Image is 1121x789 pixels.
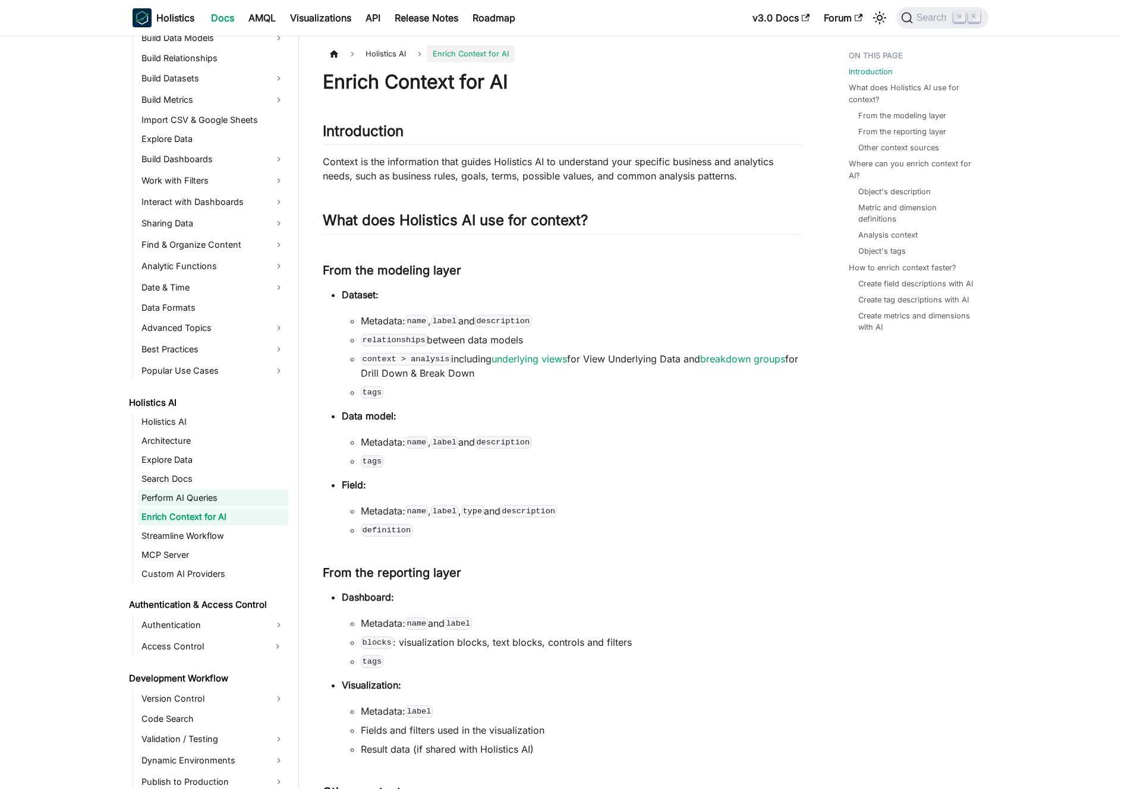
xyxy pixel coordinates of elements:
[465,8,522,27] a: Roadmap
[361,504,801,518] li: Metadata: , , and
[138,361,288,380] a: Popular Use Cases
[138,299,288,316] a: Data Formats
[361,353,451,365] code: context > analysis
[138,318,288,337] a: Advanced Topics
[156,11,194,25] b: Holistics
[405,705,433,717] code: label
[492,353,567,365] a: underlying views
[858,202,977,225] a: Metric and dimension definitions
[361,655,383,667] code: tags
[361,314,801,328] li: Metadata: , and
[858,278,973,289] a: Create field descriptions with AI
[405,617,428,629] code: name
[431,505,458,517] code: label
[896,7,988,29] button: Search (Command+K)
[138,278,288,297] a: Date & Time
[361,524,412,536] code: definition
[858,245,906,257] a: Object's tags
[283,8,358,27] a: Visualizations
[361,435,801,449] li: Metadata: , and
[968,12,980,23] kbd: K
[358,8,388,27] a: API
[475,436,531,448] code: description
[121,36,299,789] nav: Docs sidebar
[138,452,288,468] a: Explore Data
[858,142,939,153] a: Other context sources
[361,742,801,756] li: Result data (if shared with Holistics AI)
[138,131,288,147] a: Explore Data
[138,214,288,233] a: Sharing Data
[125,597,288,613] a: Authentication & Access Control
[913,12,954,23] span: Search
[361,386,383,398] code: tags
[125,394,288,411] a: Holistics AI
[267,637,288,656] button: Expand sidebar category 'Access Control'
[138,711,288,727] a: Code Search
[870,8,889,27] button: Switch between dark and light mode (currently light mode)
[138,235,288,254] a: Find & Organize Content
[138,414,288,430] a: Holistics AI
[858,294,969,305] a: Create tag descriptions with AI
[953,12,965,23] kbd: ⌘
[138,689,288,708] a: Version Control
[138,751,288,770] a: Dynamic Environments
[323,263,801,278] h3: From the modeling layer
[745,8,817,27] a: v3.0 Docs
[361,704,801,718] li: Metadata:
[138,257,288,276] a: Analytic Functions
[405,436,428,448] code: name
[445,617,472,629] code: label
[138,547,288,563] a: MCP Server
[431,436,458,448] code: label
[361,455,383,467] code: tags
[138,50,288,67] a: Build Relationships
[361,352,801,380] li: including for View Underlying Data and for Drill Down & Break Down
[700,353,785,365] a: breakdown groups
[461,505,484,517] code: type
[858,310,977,333] a: Create metrics and dimensions with AI
[125,670,288,687] a: Development Workflow
[323,212,801,234] h2: What does Holistics AI use for context?
[849,82,981,105] a: What does Holistics AI use for context?
[858,186,931,197] a: Object's description
[323,566,801,580] h3: From the reporting layer
[138,490,288,506] a: Perform AI Queries
[138,150,288,169] a: Build Dashboards
[361,636,393,648] code: blocks
[427,45,515,62] span: Enrich Context for AI
[138,192,288,212] a: Interact with Dashboards
[323,154,801,183] p: Context is the information that guides Holistics AI to understand your specific business and anal...
[138,471,288,487] a: Search Docs
[500,505,557,517] code: description
[858,229,918,241] a: Analysis context
[342,289,379,301] strong: Dataset:
[133,8,194,27] a: HolisticsHolistics
[817,8,870,27] a: Forum
[342,679,401,691] strong: Visualization:
[361,333,801,347] li: between data models
[849,262,956,273] a: How to enrich context faster?
[138,566,288,582] a: Custom AI Providers
[342,591,394,603] strong: Dashboard:
[323,70,801,94] h1: Enrich Context for AI
[388,8,465,27] a: Release Notes
[138,616,288,635] a: Authentication
[342,410,396,422] strong: Data model:
[323,45,801,62] nav: Breadcrumbs
[138,433,288,449] a: Architecture
[858,126,946,137] a: From the reporting layer
[138,730,288,749] a: Validation / Testing
[138,509,288,525] a: Enrich Context for AI
[361,616,801,630] li: Metadata: and
[849,66,893,77] a: Introduction
[323,45,345,62] a: Home page
[849,158,981,181] a: Where can you enrich context for AI?
[138,637,267,656] a: Access Control
[138,340,288,359] a: Best Practices
[138,90,288,109] a: Build Metrics
[361,334,427,346] code: relationships
[133,8,152,27] img: Holistics
[241,8,283,27] a: AMQL
[431,315,458,327] code: label
[405,315,428,327] code: name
